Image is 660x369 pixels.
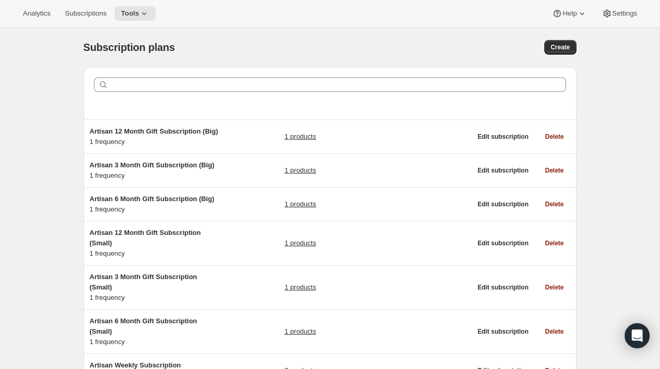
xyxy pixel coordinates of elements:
[471,324,534,339] button: Edit subscription
[90,316,219,347] div: 1 frequency
[90,228,219,259] div: 1 frequency
[471,280,534,295] button: Edit subscription
[477,166,528,175] span: Edit subscription
[545,239,563,247] span: Delete
[90,272,219,303] div: 1 frequency
[90,361,181,369] span: Artisan Weekly Subscription
[477,327,528,336] span: Edit subscription
[477,283,528,292] span: Edit subscription
[284,199,316,209] a: 1 products
[477,200,528,208] span: Edit subscription
[90,127,218,135] span: Artisan 12 Month Gift Subscription (Big)
[545,327,563,336] span: Delete
[115,6,156,21] button: Tools
[59,6,113,21] button: Subscriptions
[471,129,534,144] button: Edit subscription
[23,9,50,18] span: Analytics
[284,326,316,337] a: 1 products
[90,229,201,247] span: Artisan 12 Month Gift Subscription (Small)
[562,9,576,18] span: Help
[471,163,534,178] button: Edit subscription
[625,323,650,348] div: Open Intercom Messenger
[471,197,534,212] button: Edit subscription
[539,163,570,178] button: Delete
[121,9,139,18] span: Tools
[284,131,316,142] a: 1 products
[539,129,570,144] button: Delete
[17,6,57,21] button: Analytics
[90,126,219,147] div: 1 frequency
[612,9,637,18] span: Settings
[90,317,197,335] span: Artisan 6 Month Gift Subscription (Small)
[477,133,528,141] span: Edit subscription
[90,194,219,215] div: 1 frequency
[471,236,534,251] button: Edit subscription
[551,43,570,51] span: Create
[284,165,316,176] a: 1 products
[546,6,593,21] button: Help
[284,238,316,248] a: 1 products
[84,42,175,53] span: Subscription plans
[284,282,316,293] a: 1 products
[539,236,570,251] button: Delete
[90,195,215,203] span: Artisan 6 Month Gift Subscription (Big)
[545,200,563,208] span: Delete
[596,6,643,21] button: Settings
[544,40,576,55] button: Create
[90,161,215,169] span: Artisan 3 Month Gift Subscription (Big)
[90,273,197,291] span: Artisan 3 Month Gift Subscription (Small)
[539,280,570,295] button: Delete
[545,283,563,292] span: Delete
[477,239,528,247] span: Edit subscription
[545,133,563,141] span: Delete
[545,166,563,175] span: Delete
[65,9,106,18] span: Subscriptions
[539,197,570,212] button: Delete
[539,324,570,339] button: Delete
[90,160,219,181] div: 1 frequency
